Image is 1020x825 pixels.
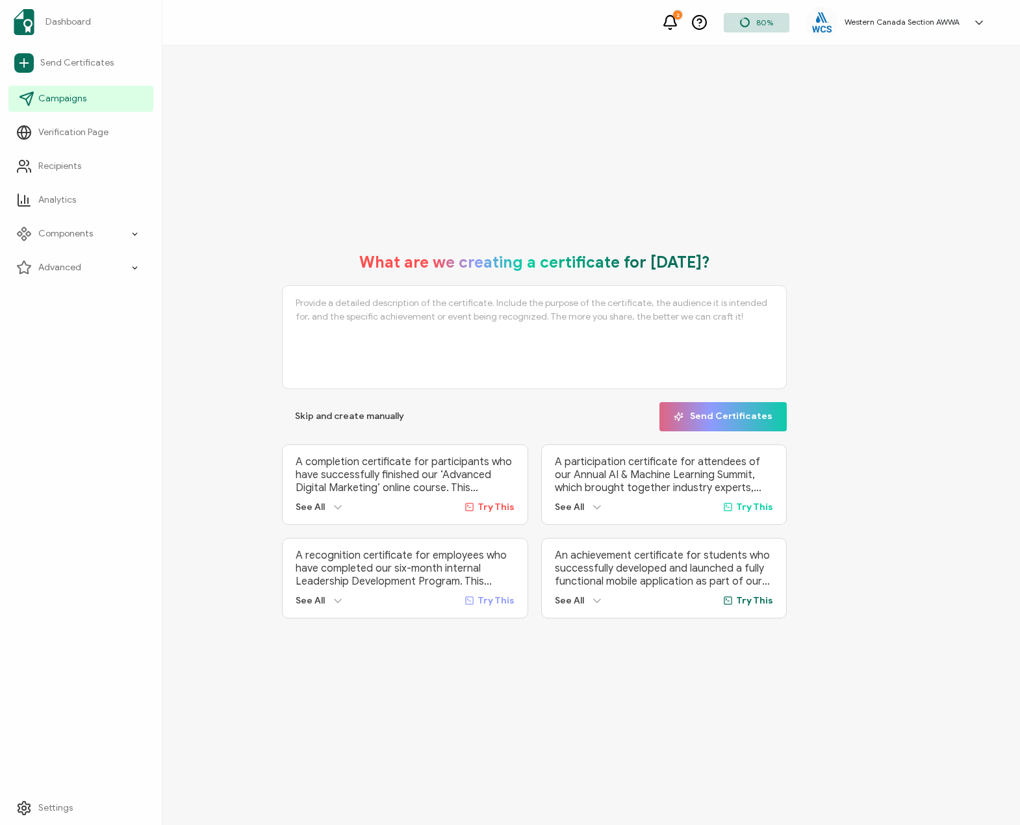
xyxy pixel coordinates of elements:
[736,501,773,513] span: Try This
[40,57,114,70] span: Send Certificates
[38,194,76,207] span: Analytics
[8,120,153,146] a: Verification Page
[478,501,515,513] span: Try This
[38,227,93,240] span: Components
[955,763,1020,825] iframe: Chat Widget
[555,501,584,513] span: See All
[673,10,682,19] div: 2
[38,802,73,815] span: Settings
[812,12,832,32] img: eb0530a7-dc53-4dd2-968c-61d1fd0a03d4.png
[296,549,515,588] p: A recognition certificate for employees who have completed our six-month internal Leadership Deve...
[14,9,34,35] img: sertifier-logomark-colored.svg
[38,92,86,105] span: Campaigns
[8,153,153,179] a: Recipients
[8,4,153,40] a: Dashboard
[845,18,960,27] h5: Western Canada Section AWWA
[45,16,91,29] span: Dashboard
[659,402,787,431] button: Send Certificates
[8,86,153,112] a: Campaigns
[359,253,710,272] h1: What are we creating a certificate for [DATE]?
[555,549,774,588] p: An achievement certificate for students who successfully developed and launched a fully functiona...
[295,412,404,421] span: Skip and create manually
[756,18,773,27] span: 80%
[38,126,108,139] span: Verification Page
[296,595,325,606] span: See All
[736,595,773,606] span: Try This
[38,261,81,274] span: Advanced
[555,595,584,606] span: See All
[8,795,153,821] a: Settings
[296,455,515,494] p: A completion certificate for participants who have successfully finished our ‘Advanced Digital Ma...
[555,455,774,494] p: A participation certificate for attendees of our Annual AI & Machine Learning Summit, which broug...
[282,402,417,431] button: Skip and create manually
[296,501,325,513] span: See All
[8,48,153,78] a: Send Certificates
[8,187,153,213] a: Analytics
[38,160,81,173] span: Recipients
[478,595,515,606] span: Try This
[674,412,772,422] span: Send Certificates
